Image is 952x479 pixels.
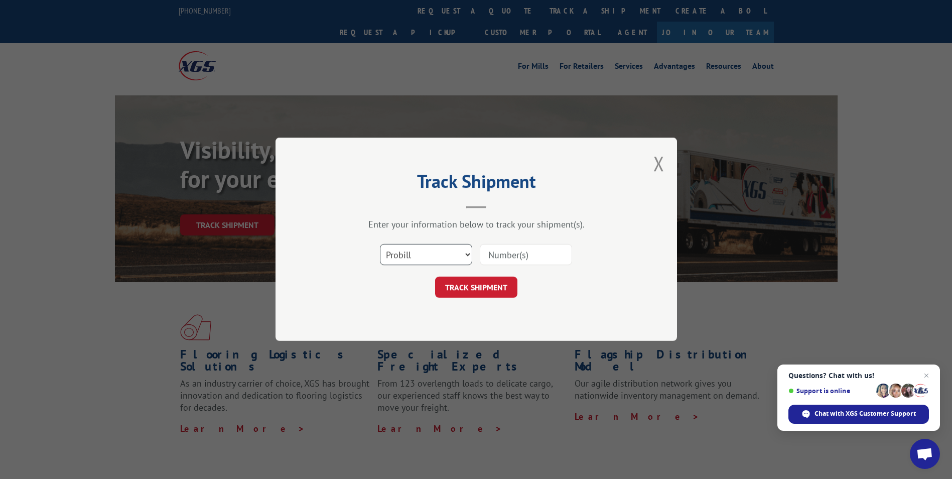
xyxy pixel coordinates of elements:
input: Number(s) [480,245,572,266]
span: Questions? Chat with us! [788,372,929,380]
span: Support is online [788,387,873,395]
a: Open chat [910,439,940,469]
span: Chat with XGS Customer Support [788,405,929,424]
span: Chat with XGS Customer Support [814,409,916,418]
h2: Track Shipment [326,174,627,193]
div: Enter your information below to track your shipment(s). [326,219,627,230]
button: Close modal [653,150,664,177]
button: TRACK SHIPMENT [435,277,517,298]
